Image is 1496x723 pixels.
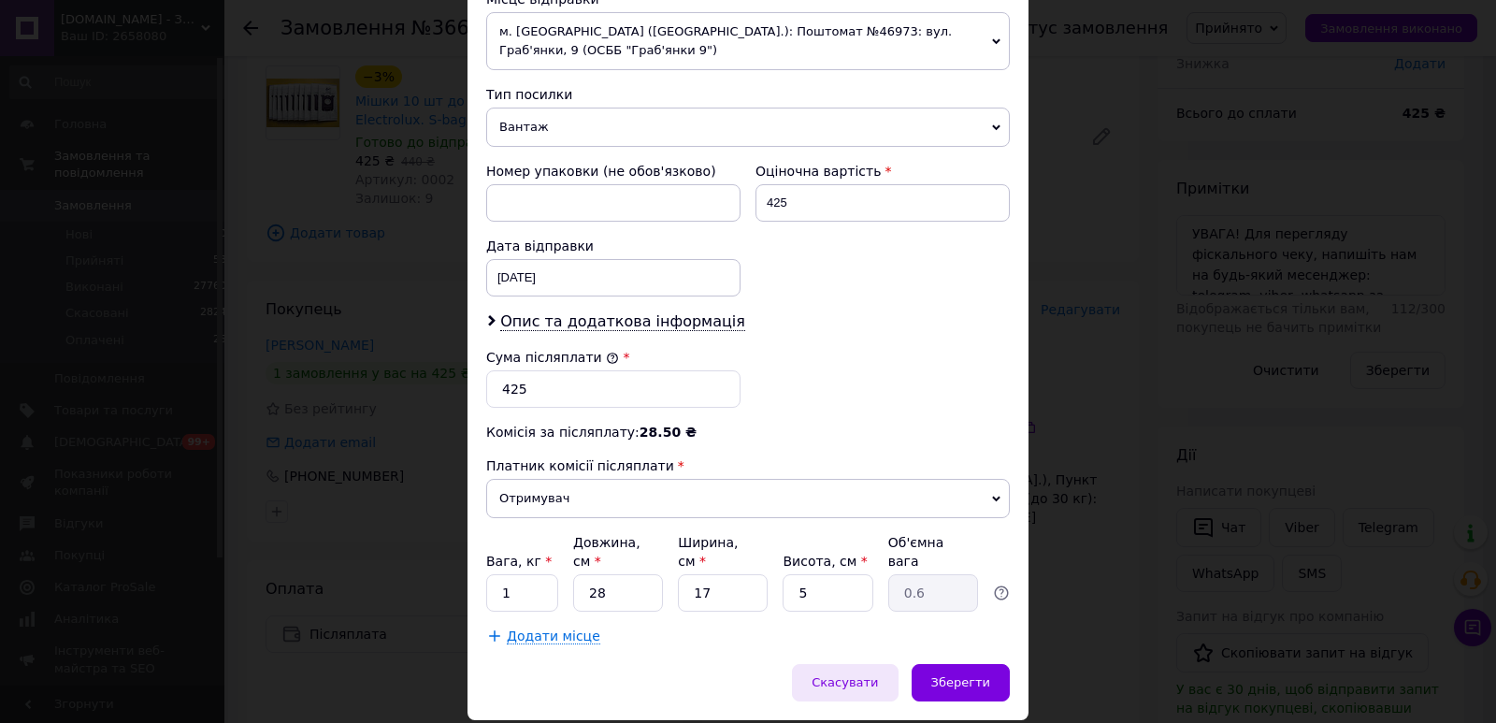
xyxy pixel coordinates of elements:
span: Отримувач [486,479,1010,518]
label: Вага, кг [486,554,552,569]
div: Дата відправки [486,237,741,255]
div: Об'ємна вага [888,533,978,571]
span: Тип посилки [486,87,572,102]
label: Ширина, см [678,535,738,569]
span: Платник комісії післяплати [486,458,674,473]
span: Додати місце [507,629,600,644]
label: Довжина, см [573,535,640,569]
div: Оціночна вартість [755,162,1010,181]
span: Зберегти [931,675,990,689]
label: Висота, см [783,554,867,569]
div: Номер упаковки (не обов'язково) [486,162,741,181]
div: Комісія за післяплату: [486,423,1010,441]
span: м. [GEOGRAPHIC_DATA] ([GEOGRAPHIC_DATA].): Поштомат №46973: вул. Граб'янки, 9 (ОСББ "Граб'янки 9") [486,12,1010,70]
span: Опис та додаткова інформація [500,312,745,331]
span: Вантаж [486,108,1010,147]
label: Сума післяплати [486,350,619,365]
span: 28.50 ₴ [640,425,697,440]
span: Скасувати [812,675,878,689]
